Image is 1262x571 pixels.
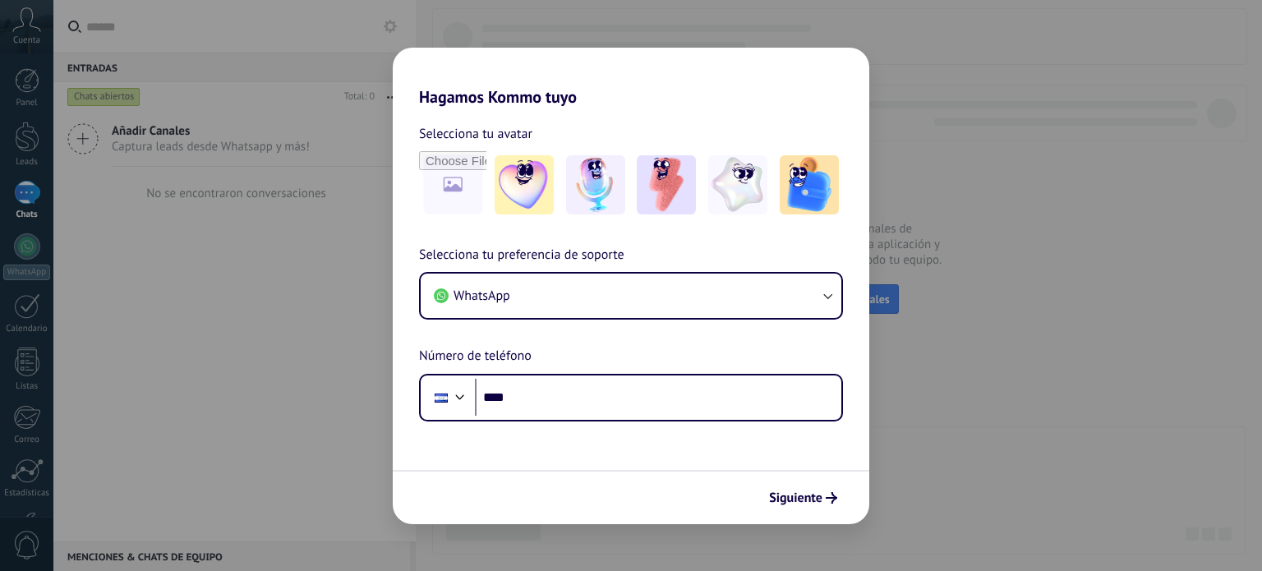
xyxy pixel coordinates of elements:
[495,155,554,214] img: -1.jpeg
[762,484,845,512] button: Siguiente
[637,155,696,214] img: -3.jpeg
[708,155,767,214] img: -4.jpeg
[393,48,869,107] h2: Hagamos Kommo tuyo
[419,346,532,367] span: Número de teléfono
[780,155,839,214] img: -5.jpeg
[769,492,822,504] span: Siguiente
[426,380,457,415] div: Honduras: + 504
[566,155,625,214] img: -2.jpeg
[454,288,510,304] span: WhatsApp
[419,245,624,266] span: Selecciona tu preferencia de soporte
[421,274,841,318] button: WhatsApp
[419,123,532,145] span: Selecciona tu avatar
